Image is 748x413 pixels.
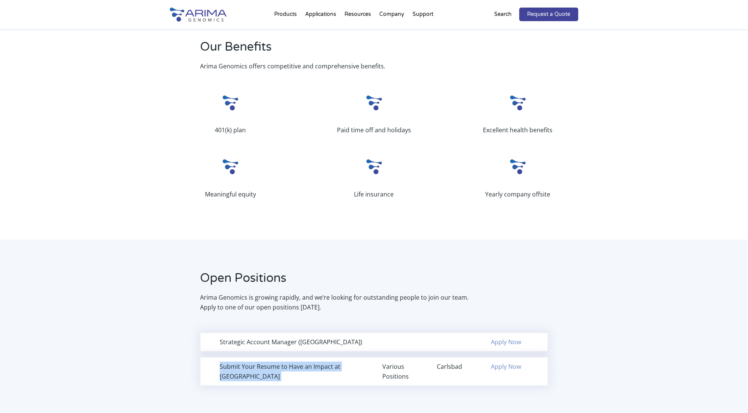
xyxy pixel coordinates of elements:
p: Arima Genomics is growing rapidly, and we’re looking for outstanding people to join our team. App... [200,292,470,312]
a: Apply Now [491,338,521,346]
p: 401(k) plan [170,125,291,135]
img: Arima_Small_Logo [219,91,242,114]
p: Excellent health benefits [457,125,578,135]
img: Arima_Small_Logo [363,155,385,178]
p: Life insurance [313,189,435,199]
div: Various Positions [382,362,420,381]
img: Arima_Small_Logo [506,91,529,114]
a: Request a Quote [519,8,578,21]
p: Meaningful equity [170,189,291,199]
p: Yearly company offsite [457,189,578,199]
img: Arima_Small_Logo [219,155,242,178]
img: Arima_Small_Logo [506,155,529,178]
div: Strategic Account Manager ([GEOGRAPHIC_DATA]) [220,337,366,347]
img: Arima-Genomics-logo [170,8,227,22]
p: Arima Genomics offers competitive and comprehensive benefits. [200,61,470,71]
img: Arima_Small_Logo [363,91,385,114]
p: Paid time off and holidays [313,125,435,135]
h2: Our Benefits [200,39,470,61]
div: Submit Your Resume to Have an Impact at [GEOGRAPHIC_DATA] [220,362,366,381]
div: Carlsbad [437,362,474,371]
p: Search [494,9,512,19]
h2: Open Positions [200,270,470,292]
a: Apply Now [491,362,521,371]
